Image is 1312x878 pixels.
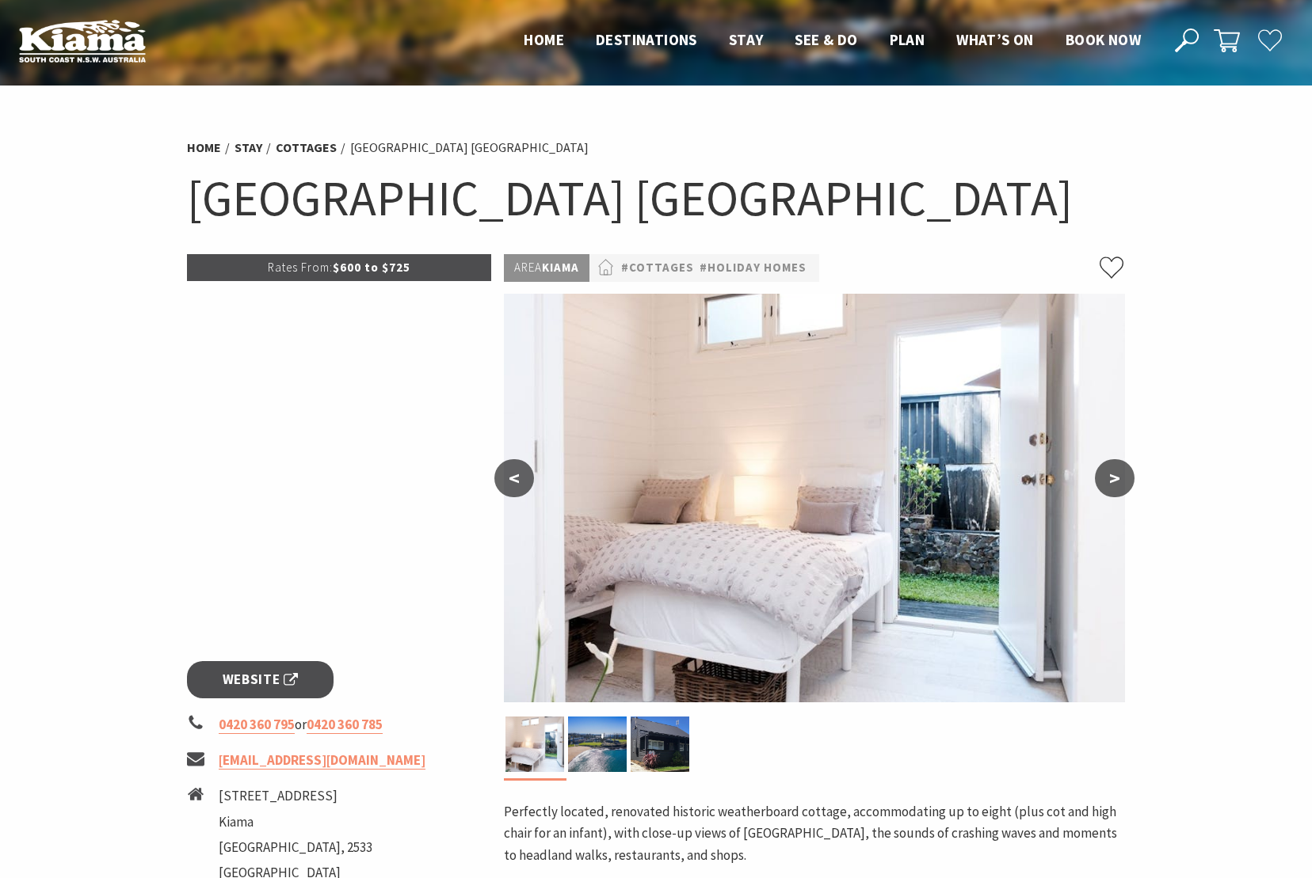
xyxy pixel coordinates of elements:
[268,260,333,275] span: Rates From:
[1095,459,1135,497] button: >
[187,166,1125,230] h1: [GEOGRAPHIC_DATA] [GEOGRAPHIC_DATA]
[219,716,295,734] a: 0420 360 795
[494,459,534,497] button: <
[631,716,689,772] img: Beach, water views. sea breezes, Kiama, 4 bedrooms, sleeps 8, Surf Beach, South Coast Luxury,
[514,260,542,275] span: Area
[187,661,334,698] a: Website
[350,138,589,158] li: [GEOGRAPHIC_DATA] [GEOGRAPHIC_DATA]
[276,139,337,156] a: Cottages
[223,669,299,690] span: Website
[219,785,372,807] li: [STREET_ADDRESS]
[187,139,221,156] a: Home
[19,19,146,63] img: Kiama Logo
[596,30,697,49] span: Destinations
[219,811,372,833] li: Kiama
[621,258,694,278] a: #Cottages
[504,294,1126,702] img: Driftwood Beach House
[307,716,383,734] a: 0420 360 785
[568,716,627,772] img: Moments to Beach, Coastal Walk, Cafes .. no need for a car, everything is on your doorstep!
[524,30,564,49] span: Home
[504,801,1125,866] p: Perfectly located, renovated historic weatherboard cottage, accommodating up to eight (plus cot a...
[505,716,564,772] img: Driftwood Beach House
[956,30,1034,49] span: What’s On
[1066,30,1141,49] span: Book now
[187,714,491,735] li: or
[504,254,589,282] p: Kiama
[508,28,1157,54] nav: Main Menu
[235,139,262,156] a: Stay
[219,837,372,858] li: [GEOGRAPHIC_DATA], 2533
[187,254,491,281] p: $600 to $725
[729,30,764,49] span: Stay
[700,258,807,278] a: #Holiday Homes
[219,751,425,770] a: [EMAIL_ADDRESS][DOMAIN_NAME]
[890,30,925,49] span: Plan
[795,30,857,49] span: See & Do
